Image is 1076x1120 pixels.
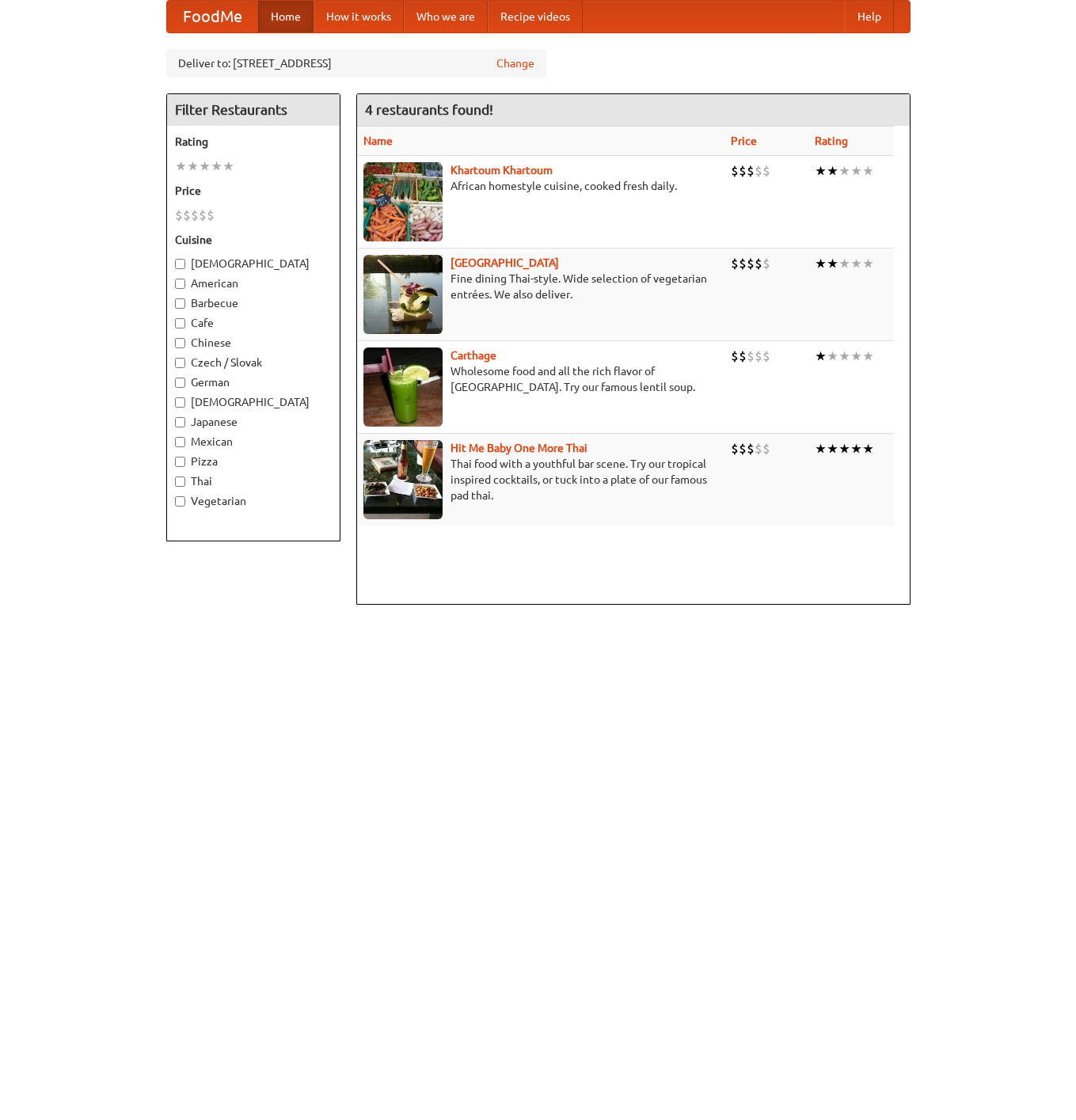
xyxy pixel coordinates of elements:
[167,1,258,32] a: FoodMe
[365,102,493,117] ng-pluralize: 4 restaurants found!
[827,162,838,180] li: ★
[175,457,185,467] input: Pizza
[363,255,443,334] img: satay.jpg
[166,49,546,78] div: Deliver to: [STREET_ADDRESS]
[199,207,207,224] li: $
[850,347,862,365] li: ★
[451,164,553,177] a: Khartoum Khartoum
[175,259,185,269] input: [DEMOGRAPHIC_DATA]
[747,347,755,365] li: $
[731,135,757,147] a: Price
[175,298,185,309] input: Barbecue
[755,347,762,365] li: $
[815,347,827,365] li: ★
[731,162,739,180] li: $
[175,417,185,427] input: Japanese
[838,162,850,180] li: ★
[207,207,215,224] li: $
[739,162,747,180] li: $
[175,315,332,331] label: Cafe
[850,440,862,457] li: ★
[167,94,340,126] h4: Filter Restaurants
[363,363,718,395] p: Wholesome food and all the rich flavor of [GEOGRAPHIC_DATA]. Try our famous lentil soup.
[363,135,393,147] a: Name
[451,256,559,269] b: [GEOGRAPHIC_DATA]
[488,1,583,32] a: Recipe videos
[363,456,718,503] p: Thai food with a youthful bar scene. Try our tropical inspired cocktails, or tuck into a plate of...
[363,178,718,194] p: African homestyle cuisine, cooked fresh daily.
[175,496,185,507] input: Vegetarian
[747,162,755,180] li: $
[731,255,739,272] li: $
[175,318,185,328] input: Cafe
[838,347,850,365] li: ★
[175,493,332,509] label: Vegetarian
[175,355,332,370] label: Czech / Slovak
[175,279,185,289] input: American
[747,440,755,457] li: $
[222,158,234,175] li: ★
[175,394,332,410] label: [DEMOGRAPHIC_DATA]
[739,347,747,365] li: $
[838,440,850,457] li: ★
[815,135,848,147] a: Rating
[731,440,739,457] li: $
[755,162,762,180] li: $
[175,476,185,487] input: Thai
[845,1,894,32] a: Help
[175,473,332,489] label: Thai
[862,255,874,272] li: ★
[827,440,838,457] li: ★
[451,349,496,362] a: Carthage
[827,255,838,272] li: ★
[363,271,718,302] p: Fine dining Thai-style. Wide selection of vegetarian entrées. We also deliver.
[175,183,332,199] h5: Price
[838,255,850,272] li: ★
[175,434,332,450] label: Mexican
[762,162,770,180] li: $
[199,158,211,175] li: ★
[175,397,185,408] input: [DEMOGRAPHIC_DATA]
[187,158,199,175] li: ★
[191,207,199,224] li: $
[258,1,314,32] a: Home
[731,347,739,365] li: $
[815,440,827,457] li: ★
[175,335,332,351] label: Chinese
[363,347,443,427] img: carthage.jpg
[175,437,185,447] input: Mexican
[755,440,762,457] li: $
[175,256,332,271] label: [DEMOGRAPHIC_DATA]
[175,414,332,430] label: Japanese
[827,347,838,365] li: ★
[850,255,862,272] li: ★
[850,162,862,180] li: ★
[755,255,762,272] li: $
[762,255,770,272] li: $
[175,358,185,368] input: Czech / Slovak
[862,162,874,180] li: ★
[175,454,332,469] label: Pizza
[175,275,332,291] label: American
[175,232,332,248] h5: Cuisine
[496,55,534,71] a: Change
[747,255,755,272] li: $
[175,295,332,311] label: Barbecue
[862,347,874,365] li: ★
[211,158,222,175] li: ★
[175,134,332,150] h5: Rating
[739,255,747,272] li: $
[363,162,443,241] img: khartoum.jpg
[175,207,183,224] li: $
[815,162,827,180] li: ★
[739,440,747,457] li: $
[451,442,587,454] a: Hit Me Baby One More Thai
[815,255,827,272] li: ★
[175,338,185,348] input: Chinese
[363,440,443,519] img: babythai.jpg
[175,374,332,390] label: German
[314,1,404,32] a: How it works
